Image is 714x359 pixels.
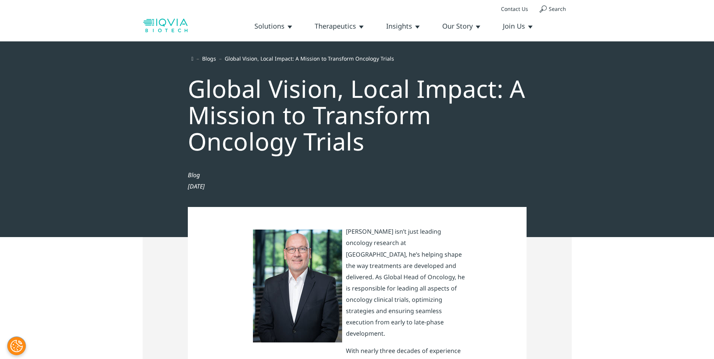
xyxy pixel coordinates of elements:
a: Our Story [442,21,480,30]
img: search.svg [539,5,547,13]
a: Global Vision, Local Impact: A Mission to Transform Oncology Trials [225,55,394,62]
div: Global Vision, Local Impact: A Mission to Transform Oncology Trials [180,64,534,162]
button: Cookies Settings [7,336,26,355]
a: Join Us [503,21,533,30]
a: Blogs [202,55,216,62]
a: Insights [386,21,420,30]
img: biotech-logo.svg [143,18,188,33]
p: [PERSON_NAME] isn’t just leading oncology research at [GEOGRAPHIC_DATA], he’s helping shape the w... [249,226,465,345]
a: Solutions [254,21,292,30]
div: [DATE] [188,181,527,192]
a: Therapeutics [315,21,364,30]
div: Blog [188,169,527,181]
